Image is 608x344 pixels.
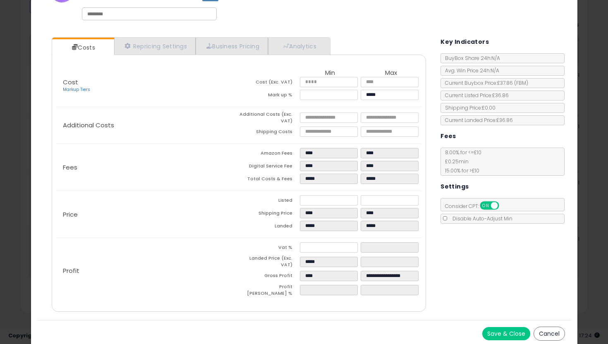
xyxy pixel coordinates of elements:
[268,38,329,55] a: Analytics
[56,268,239,274] p: Profit
[440,37,489,47] h5: Key Indicators
[440,182,469,192] h5: Settings
[361,69,421,77] th: Max
[441,104,495,111] span: Shipping Price: £0.00
[239,161,299,174] td: Digital Service Fee
[56,122,239,129] p: Additional Costs
[239,221,299,234] td: Landed
[239,174,299,186] td: Total Costs & Fees
[448,215,512,222] span: Disable Auto-Adjust Min
[482,327,530,340] button: Save & Close
[481,202,491,209] span: ON
[56,164,239,171] p: Fees
[441,79,528,86] span: Current Buybox Price:
[239,111,299,127] td: Additional Costs (Exc. VAT)
[239,195,299,208] td: Listed
[239,271,299,284] td: Gross Profit
[441,149,481,174] span: 8.00 % for <= £10
[239,148,299,161] td: Amazon Fees
[440,131,456,141] h5: Fees
[239,208,299,221] td: Shipping Price
[514,79,528,86] span: ( FBM )
[239,242,299,255] td: Vat %
[441,158,469,165] span: £0.25 min
[441,92,509,99] span: Current Listed Price: £36.86
[239,255,299,270] td: Landed Price (Exc. VAT)
[56,211,239,218] p: Price
[63,86,90,93] a: Markup Tiers
[196,38,268,55] a: Business Pricing
[441,117,513,124] span: Current Landed Price: £36.86
[534,327,565,341] button: Cancel
[239,127,299,139] td: Shipping Costs
[441,67,499,74] span: Avg. Win Price 24h: N/A
[239,284,299,299] td: Profit [PERSON_NAME] %
[441,55,500,62] span: BuyBox Share 24h: N/A
[56,79,239,93] p: Cost
[239,90,299,103] td: Mark up %
[441,167,479,174] span: 15.00 % for > £10
[300,69,361,77] th: Min
[497,79,528,86] span: £37.86
[498,202,511,209] span: OFF
[441,203,510,210] span: Consider CPT:
[114,38,196,55] a: Repricing Settings
[52,39,113,56] a: Costs
[239,77,299,90] td: Cost (Exc. VAT)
